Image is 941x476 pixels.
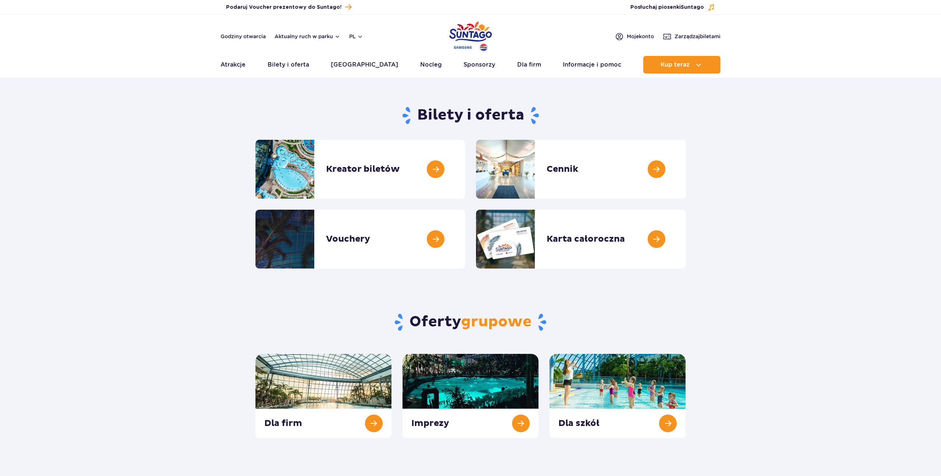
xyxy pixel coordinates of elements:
h1: Bilety i oferta [255,106,686,125]
span: Podaruj Voucher prezentowy do Suntago! [226,4,341,11]
a: Atrakcje [221,56,246,74]
h2: Oferty [255,313,686,332]
span: Moje konto [627,33,654,40]
button: Posłuchaj piosenkiSuntago [630,4,715,11]
button: Aktualny ruch w parku [275,33,340,39]
span: Kup teraz [661,61,690,68]
span: Zarządzaj biletami [675,33,720,40]
span: Posłuchaj piosenki [630,4,704,11]
a: Dla firm [517,56,541,74]
a: Park of Poland [449,18,492,52]
button: Kup teraz [643,56,720,74]
a: Podaruj Voucher prezentowy do Suntago! [226,2,351,12]
a: [GEOGRAPHIC_DATA] [331,56,398,74]
a: Bilety i oferta [268,56,309,74]
a: Sponsorzy [464,56,495,74]
a: Godziny otwarcia [221,33,266,40]
span: grupowe [461,313,532,331]
button: pl [349,33,363,40]
span: Suntago [681,5,704,10]
a: Nocleg [420,56,442,74]
a: Zarządzajbiletami [663,32,720,41]
a: Mojekonto [615,32,654,41]
a: Informacje i pomoc [563,56,621,74]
